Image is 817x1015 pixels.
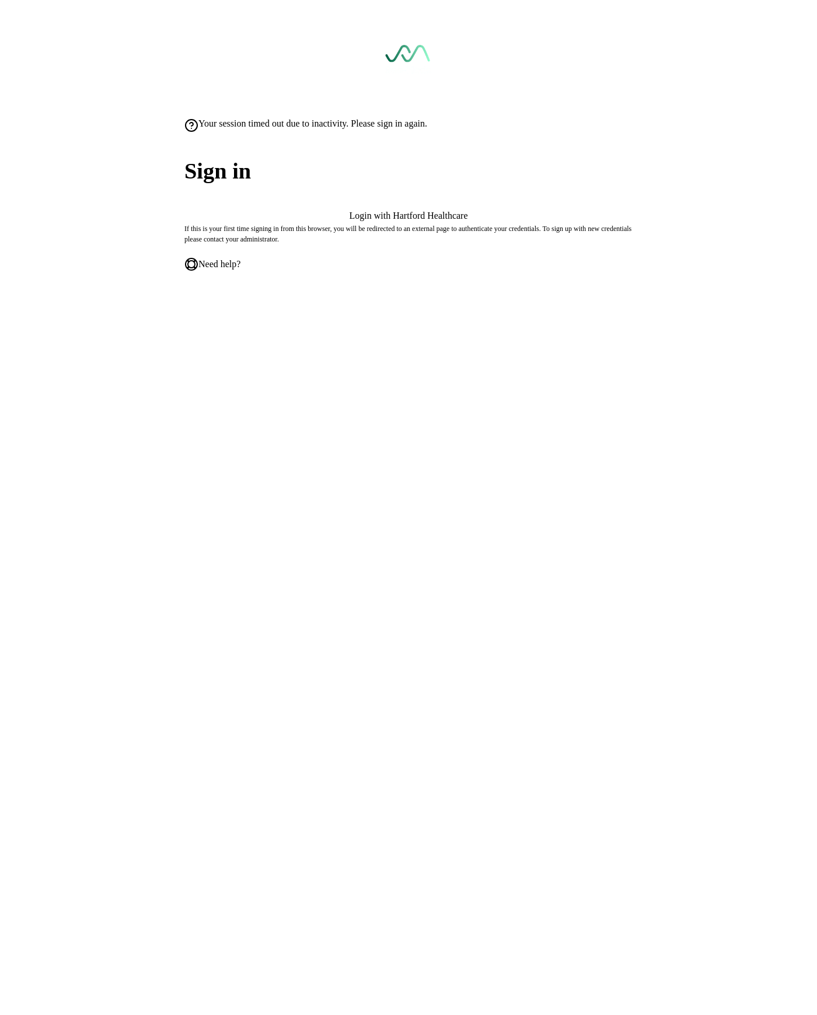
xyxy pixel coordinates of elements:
img: See-Mode Logo [385,45,432,73]
a: Need help? [184,257,240,271]
a: Go to sign in [385,45,432,73]
button: Login with Hartford Healthcare [184,211,633,221]
span: If this is your first time signing in from this browser, you will be redirected to an external pa... [184,225,631,243]
span: Sign in [184,155,633,188]
span: Your session timed out due to inactivity. Please sign in again. [198,118,427,129]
